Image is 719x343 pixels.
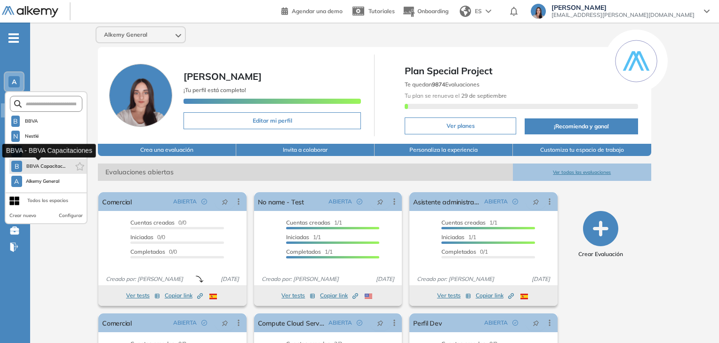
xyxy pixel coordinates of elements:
[13,117,18,125] span: B
[441,248,488,255] span: 0/1
[59,212,83,219] button: Configurar
[2,144,96,157] div: BBVA - BBVA Capacitaciones
[26,178,60,185] span: Alkemy General
[476,291,514,300] span: Copiar link
[173,197,197,206] span: ABIERTA
[236,144,375,156] button: Invita a colaborar
[292,8,343,15] span: Agendar una demo
[217,275,243,283] span: [DATE]
[98,164,513,181] span: Evaluaciones abiertas
[365,294,372,299] img: USA
[328,197,352,206] span: ABIERTA
[432,81,445,88] b: 9874
[126,290,160,301] button: Ver tests
[528,275,554,283] span: [DATE]
[520,294,528,299] img: ESP
[551,11,695,19] span: [EMAIL_ADDRESS][PERSON_NAME][DOMAIN_NAME]
[184,86,246,94] span: ¡Tu perfil está completo!
[550,234,719,343] div: Widget de chat
[526,194,546,209] button: pushpin
[441,234,464,241] span: Iniciadas
[281,290,315,301] button: Ver tests
[377,198,383,205] span: pushpin
[437,290,471,301] button: Ver tests
[372,275,398,283] span: [DATE]
[441,248,476,255] span: Completados
[165,291,203,300] span: Copiar link
[286,219,330,226] span: Cuentas creadas
[525,118,638,134] button: ¡Recomienda y gana!
[209,294,217,299] img: ESP
[102,313,132,332] a: Comercial
[14,178,19,185] span: A
[413,313,442,332] a: Perfil Dev
[27,197,68,204] div: Todos los espacios
[130,234,153,241] span: Iniciadas
[130,219,186,226] span: 0/0
[8,37,19,39] i: -
[357,199,362,204] span: check-circle
[441,234,476,241] span: 1/1
[184,70,262,82] span: [PERSON_NAME]
[413,275,498,283] span: Creado por: [PERSON_NAME]
[475,7,482,16] span: ES
[13,133,18,140] span: N
[526,315,546,330] button: pushpin
[109,64,172,127] img: Foto de perfil
[281,5,343,16] a: Agendar una demo
[370,194,391,209] button: pushpin
[104,31,147,39] span: Alkemy General
[460,6,471,17] img: world
[24,133,40,140] span: Nestlé
[130,234,165,241] span: 0/0
[286,219,342,226] span: 1/1
[12,78,16,86] span: A
[130,219,175,226] span: Cuentas creadas
[165,290,203,301] button: Copiar link
[402,1,448,22] button: Onboarding
[320,290,358,301] button: Copiar link
[215,315,235,330] button: pushpin
[9,212,36,219] button: Crear nuevo
[24,117,39,125] span: BBVA
[328,319,352,327] span: ABIERTA
[286,234,321,241] span: 1/1
[201,320,207,326] span: check-circle
[484,319,508,327] span: ABIERTA
[460,92,507,99] b: 29 de septiembre
[533,198,539,205] span: pushpin
[102,275,187,283] span: Creado por: [PERSON_NAME]
[512,320,518,326] span: check-circle
[102,192,132,211] a: Comercial
[441,219,486,226] span: Cuentas creadas
[512,199,518,204] span: check-circle
[413,192,480,211] a: Asistente administrativo
[484,197,508,206] span: ABIERTA
[222,319,228,327] span: pushpin
[375,144,513,156] button: Personaliza la experiencia
[215,194,235,209] button: pushpin
[476,290,514,301] button: Copiar link
[417,8,448,15] span: Onboarding
[26,163,65,170] span: BBVA Capacitac...
[405,64,638,78] span: Plan Special Project
[258,275,343,283] span: Creado por: [PERSON_NAME]
[405,81,479,88] span: Te quedan Evaluaciones
[405,92,507,99] span: Tu plan se renueva el
[184,112,361,129] button: Editar mi perfil
[286,248,333,255] span: 1/1
[286,234,309,241] span: Iniciadas
[98,144,236,156] button: Crea una evaluación
[320,291,358,300] span: Copiar link
[258,192,304,211] a: No name - Test
[513,144,651,156] button: Customiza tu espacio de trabajo
[201,199,207,204] span: check-circle
[405,117,516,134] button: Ver planes
[513,164,651,181] button: Ver todas las evaluaciones
[533,319,539,327] span: pushpin
[286,248,321,255] span: Completados
[368,8,395,15] span: Tutoriales
[370,315,391,330] button: pushpin
[578,211,623,258] button: Crear Evaluación
[2,6,58,18] img: Logo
